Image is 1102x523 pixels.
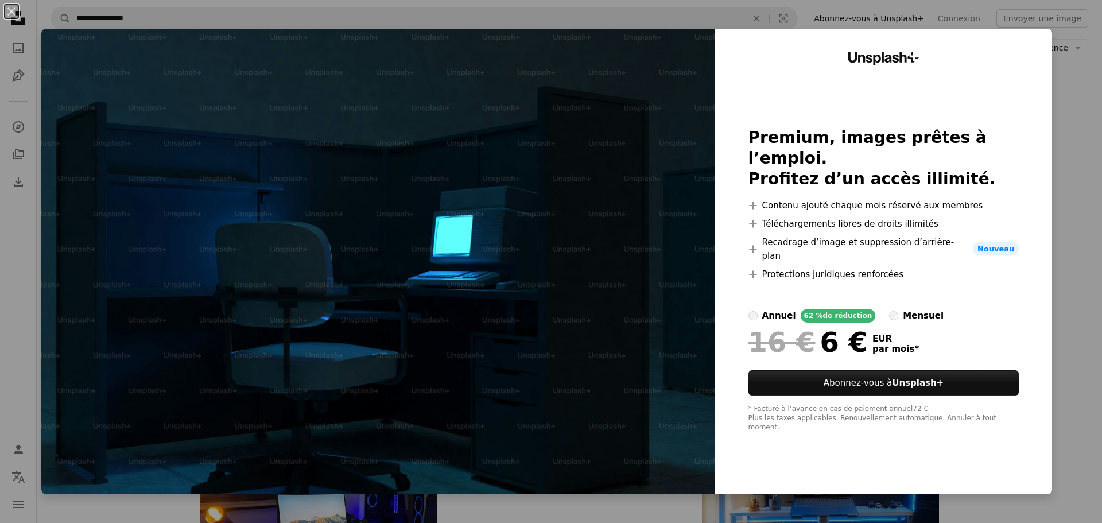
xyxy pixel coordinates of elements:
input: mensuel [889,311,898,320]
li: Recadrage d’image et suppression d’arrière-plan [748,235,1019,263]
span: Nouveau [973,242,1019,256]
button: Abonnez-vous àUnsplash+ [748,370,1019,396]
li: Téléchargements libres de droits illimités [748,217,1019,231]
span: par mois * [872,344,919,354]
div: annuel [762,309,796,323]
input: annuel62 %de réduction [748,311,758,320]
strong: Unsplash+ [892,378,944,388]
h2: Premium, images prêtes à l’emploi. Profitez d’un accès illimité. [748,127,1019,189]
span: EUR [872,334,919,344]
div: 62 % de réduction [801,309,876,323]
div: * Facturé à l’avance en cas de paiement annuel 72 € Plus les taxes applicables. Renouvellement au... [748,405,1019,432]
li: Protections juridiques renforcées [748,268,1019,281]
div: mensuel [903,309,944,323]
span: 16 € [748,327,816,357]
li: Contenu ajouté chaque mois réservé aux membres [748,199,1019,212]
div: 6 € [748,327,868,357]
